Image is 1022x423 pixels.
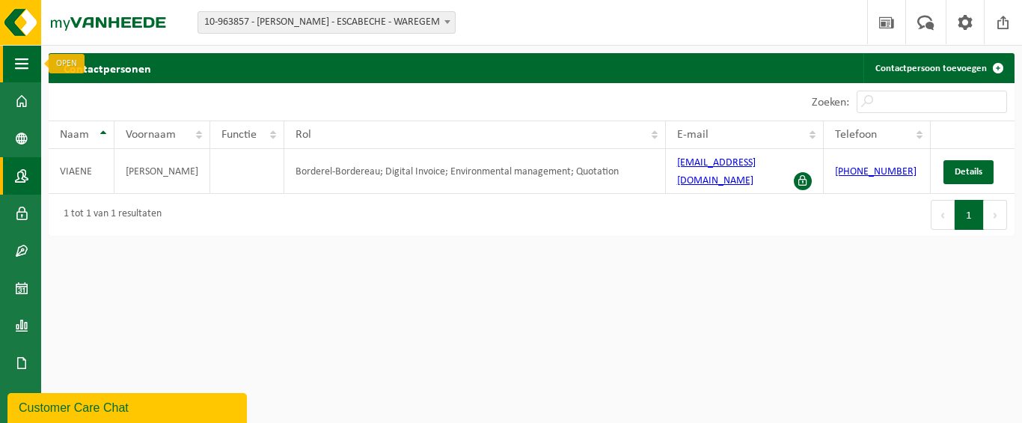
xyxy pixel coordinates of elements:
[221,129,257,141] span: Functie
[49,149,114,194] td: VIAENE
[984,200,1007,230] button: Next
[198,11,456,34] span: 10-963857 - VIAENE KAREL - ESCABECHE - WAREGEM
[955,200,984,230] button: 1
[812,97,849,109] label: Zoeken:
[49,53,166,82] h2: Contactpersonen
[198,12,455,33] span: 10-963857 - VIAENE KAREL - ESCABECHE - WAREGEM
[296,129,311,141] span: Rol
[943,160,994,184] a: Details
[863,53,1013,83] a: Contactpersoon toevoegen
[284,149,666,194] td: Borderel-Bordereau; Digital Invoice; Environmental management; Quotation
[955,167,982,177] span: Details
[56,201,162,228] div: 1 tot 1 van 1 resultaten
[114,149,210,194] td: [PERSON_NAME]
[835,129,877,141] span: Telefoon
[60,129,89,141] span: Naam
[677,157,756,186] a: [EMAIL_ADDRESS][DOMAIN_NAME]
[7,390,250,423] iframe: chat widget
[835,166,917,177] a: [PHONE_NUMBER]
[931,200,955,230] button: Previous
[126,129,176,141] span: Voornaam
[677,129,709,141] span: E-mail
